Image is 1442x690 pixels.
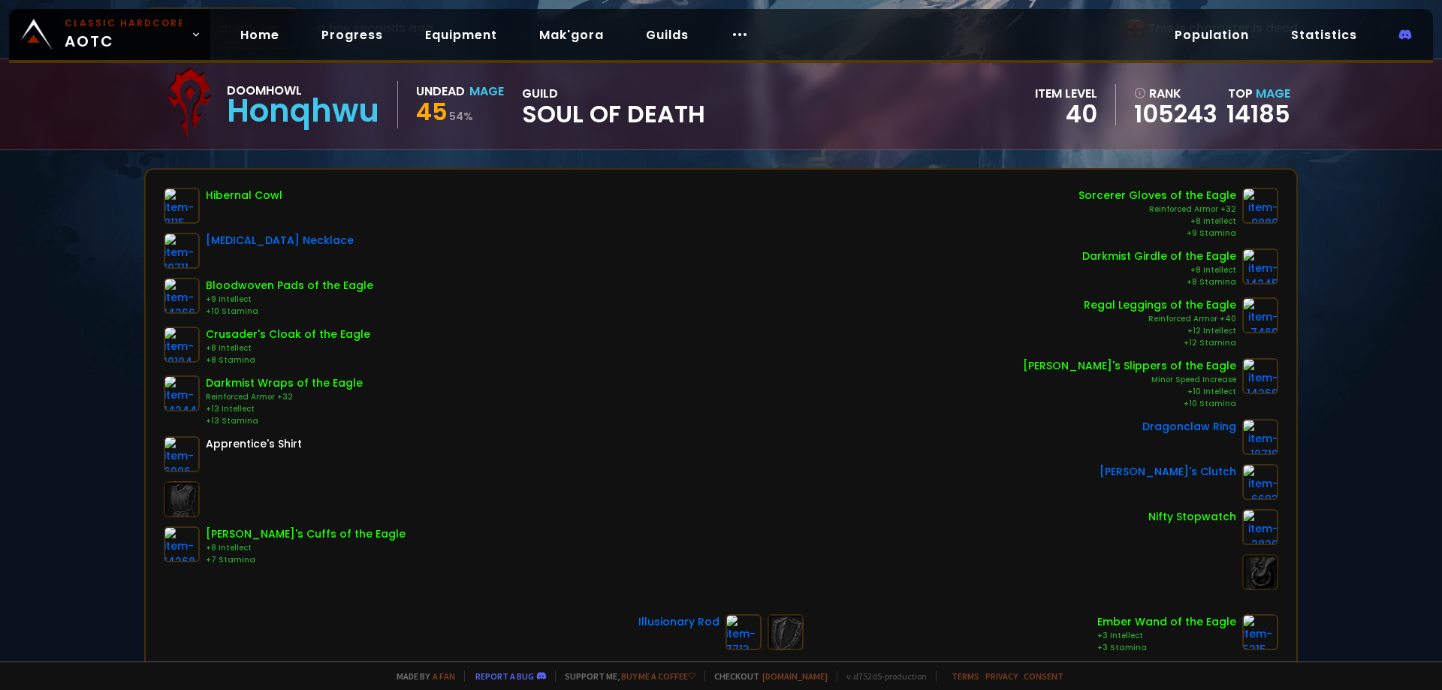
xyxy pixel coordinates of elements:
[1242,419,1278,455] img: item-10710
[1242,249,1278,285] img: item-14245
[206,542,406,554] div: +8 Intellect
[1023,374,1236,386] div: Minor Speed Increase
[1097,630,1236,642] div: +3 Intellect
[555,670,695,682] span: Support me,
[65,17,185,30] small: Classic Hardcore
[206,278,373,294] div: Bloodwoven Pads of the Eagle
[449,109,473,124] small: 54 %
[206,554,406,566] div: +7 Stamina
[206,391,363,403] div: Reinforced Armor +32
[228,20,291,50] a: Home
[206,415,363,427] div: +13 Stamina
[985,670,1018,682] a: Privacy
[1142,419,1236,435] div: Dragonclaw Ring
[1078,227,1236,240] div: +9 Stamina
[1242,614,1278,650] img: item-5215
[1084,313,1236,325] div: Reinforced Armor +40
[164,436,200,472] img: item-6096
[527,20,616,50] a: Mak'gora
[416,95,448,128] span: 45
[164,233,200,269] img: item-10711
[704,670,828,682] span: Checkout
[206,354,370,366] div: +8 Stamina
[1023,398,1236,410] div: +10 Stamina
[227,81,379,100] div: Doomhowl
[1084,337,1236,349] div: +12 Stamina
[1078,203,1236,215] div: Reinforced Armor +32
[638,614,719,630] div: Illusionary Rod
[9,9,210,60] a: Classic HardcoreAOTC
[1084,325,1236,337] div: +12 Intellect
[164,327,200,363] img: item-10194
[1134,103,1217,125] a: 105243
[144,7,299,50] button: Scan character
[1035,103,1097,125] div: 40
[206,375,363,391] div: Darkmist Wraps of the Eagle
[1023,358,1236,374] div: [PERSON_NAME]'s Slippers of the Eagle
[1242,464,1278,500] img: item-6693
[1082,264,1236,276] div: +8 Intellect
[1242,509,1278,545] img: item-2820
[206,188,282,203] div: Hibernal Cowl
[1097,642,1236,654] div: +3 Stamina
[206,294,373,306] div: +9 Intellect
[1226,84,1290,103] div: Top
[227,100,379,122] div: Honqhwu
[952,670,979,682] a: Terms
[1242,297,1278,333] img: item-7469
[206,342,370,354] div: +8 Intellect
[1279,20,1369,50] a: Statistics
[206,526,406,542] div: [PERSON_NAME]'s Cuffs of the Eagle
[206,436,302,452] div: Apprentice's Shirt
[762,670,828,682] a: [DOMAIN_NAME]
[433,670,455,682] a: a fan
[164,188,200,224] img: item-8115
[1163,20,1261,50] a: Population
[1078,188,1236,203] div: Sorcerer Gloves of the Eagle
[1256,85,1290,102] span: Mage
[1035,84,1097,103] div: item level
[1084,297,1236,313] div: Regal Leggings of the Eagle
[837,670,927,682] span: v. d752d5 - production
[522,103,705,125] span: Soul of Death
[1134,84,1217,103] div: rank
[413,20,509,50] a: Equipment
[1082,276,1236,288] div: +8 Stamina
[206,403,363,415] div: +13 Intellect
[522,84,705,125] div: guild
[65,17,185,53] span: AOTC
[1024,670,1063,682] a: Consent
[1082,249,1236,264] div: Darkmist Girdle of the Eagle
[1148,509,1236,525] div: Nifty Stopwatch
[1023,386,1236,398] div: +10 Intellect
[1097,614,1236,630] div: Ember Wand of the Eagle
[475,670,534,682] a: Report a bug
[309,20,395,50] a: Progress
[206,233,354,249] div: [MEDICAL_DATA] Necklace
[388,670,455,682] span: Made by
[206,327,370,342] div: Crusader's Cloak of the Eagle
[164,526,200,562] img: item-14268
[1100,464,1236,480] div: [PERSON_NAME]'s Clutch
[164,375,200,411] img: item-14244
[469,82,504,101] div: Mage
[634,20,701,50] a: Guilds
[416,82,465,101] div: Undead
[1242,188,1278,224] img: item-9880
[726,614,762,650] img: item-7713
[206,306,373,318] div: +10 Stamina
[164,278,200,314] img: item-14266
[1242,358,1278,394] img: item-14269
[1078,215,1236,227] div: +8 Intellect
[1226,97,1290,131] a: 14185
[621,670,695,682] a: Buy me a coffee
